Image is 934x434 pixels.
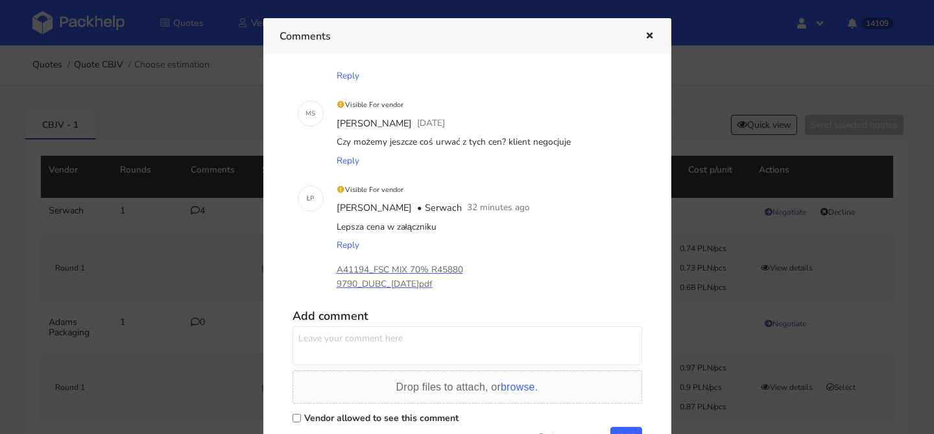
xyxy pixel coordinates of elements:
h3: Comments [280,27,625,45]
div: [PERSON_NAME] [334,199,414,218]
span: Reply [337,239,359,251]
span: S [311,105,315,122]
div: 32 minutes ago [464,199,533,218]
div: Czy możemy jeszcze coś urwać z tych cen? klient negocjuje [334,133,637,151]
label: Vendor allowed to see this comment [304,412,459,424]
small: Visible For vendor [337,100,404,110]
span: P [310,190,314,207]
div: Lepsza cena w załączniku [334,218,637,236]
div: [PERSON_NAME] [334,114,414,134]
div: • Serwach [414,199,464,218]
span: Reply [337,69,359,82]
span: browse. [501,381,538,392]
span: Reply [337,154,359,167]
h5: Add comment [293,309,642,324]
span: Ł [307,190,311,207]
span: Drop files to attach, or [396,381,538,392]
span: M [305,105,311,122]
small: Visible For vendor [337,185,404,195]
div: [DATE] [414,114,448,134]
a: A41194_FSC MIX 70% R458809790_DUBC_[DATE]pdf [337,263,466,291]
